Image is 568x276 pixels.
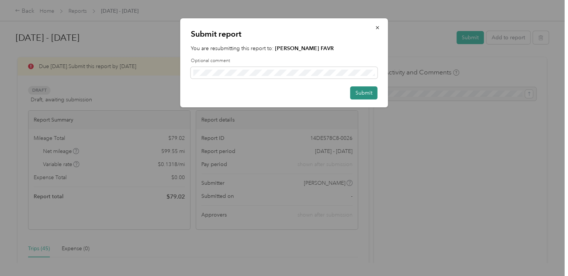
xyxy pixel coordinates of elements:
p: Submit report [191,29,378,39]
button: Submit [350,86,378,99]
strong: [PERSON_NAME] FAVR [275,45,334,52]
label: Optional comment [191,58,378,64]
iframe: Everlance-gr Chat Button Frame [526,234,568,276]
p: You are resubmitting this report to: [191,45,378,52]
